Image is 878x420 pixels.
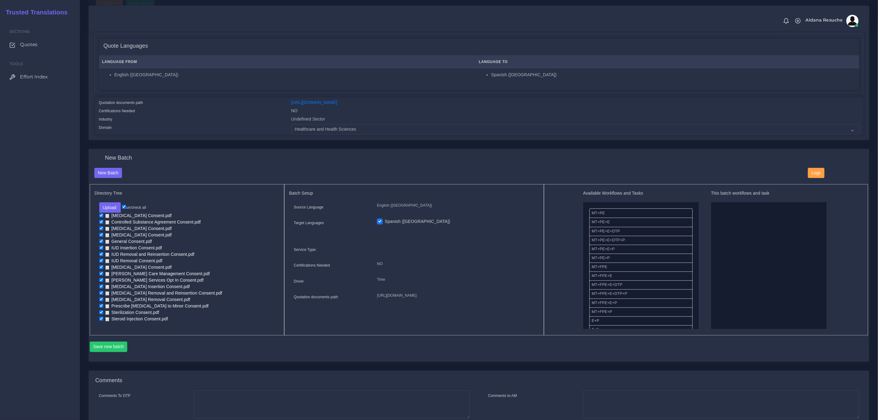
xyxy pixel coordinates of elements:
label: Spanish ([GEOGRAPHIC_DATA]) [385,218,450,225]
th: Language To [476,56,859,68]
li: MT+FPE+P [589,307,693,317]
span: Effort Index [20,73,48,80]
label: Source Language [294,204,324,210]
span: Aldana Resuche [806,18,843,22]
h4: Quote Languages [104,43,148,50]
li: MT+PE+E+DTP+P [589,236,693,245]
h2: Trusted Translations [2,9,68,16]
span: Tools [10,61,23,66]
a: Steroid Injection Consent.pdf [103,316,170,322]
h4: Comments [95,377,122,384]
a: IUD Removal Consent.pdf [103,258,165,264]
li: MT+PE [589,208,693,218]
h5: Batch Setup [289,191,539,196]
li: MT+PE+E+DTP [589,227,693,236]
li: T+E [589,325,693,335]
span: Logs [812,170,821,175]
a: [PERSON_NAME] Care Management Consent.pdf [103,271,212,277]
th: Language From [99,56,476,68]
h5: Directory Tree [95,191,280,196]
label: Comments To DTP [99,393,131,398]
li: MT+FPE+E [589,271,693,281]
p: English ([GEOGRAPHIC_DATA]) [377,202,534,209]
button: Logs [808,168,824,178]
label: Certifications Needed [99,108,135,114]
a: New Batch [94,170,122,175]
li: E+P [589,316,693,326]
a: [URL][DOMAIN_NAME] [291,100,337,105]
label: un/check all [122,205,146,210]
li: MT+PE+E+P [589,245,693,254]
li: Spanish ([GEOGRAPHIC_DATA]) [491,72,856,78]
label: Driver [294,279,304,284]
a: [MEDICAL_DATA] Insertion Consent.pdf [103,284,192,290]
label: Quotation documents path [99,100,143,105]
a: [MEDICAL_DATA] Removal Consent.pdf [103,297,192,303]
li: MT+PE+P [589,254,693,263]
a: [PERSON_NAME] Services Opt In Consent.pdf [103,277,206,283]
p: [URL][DOMAIN_NAME] [377,292,534,299]
label: Industry [99,117,112,122]
p: NO [377,261,534,267]
button: Upload [99,202,121,213]
a: [MEDICAL_DATA] Consent.pdf [103,264,174,270]
li: MT+FPE+E+DTP+P [589,289,693,299]
a: Quotes [5,38,75,51]
a: Aldana Resucheavatar [803,15,861,27]
h5: Available Workflows and Tasks [583,191,699,196]
a: Controlled Substance Agreement Consent.pdf [103,219,203,225]
p: Time [377,276,534,283]
li: MT+FPE+E+P [589,299,693,308]
li: MT+PE+E [589,218,693,227]
a: Sterilization Consent.pdf [103,310,161,315]
label: Target Languages [294,220,324,226]
a: [MEDICAL_DATA] Consent.pdf [103,213,174,219]
a: [MEDICAL_DATA] Consent.pdf [103,232,174,238]
li: English ([GEOGRAPHIC_DATA]) [114,72,472,78]
a: General Consent.pdf [103,239,154,244]
a: IUD Insertion Consent.pdf [103,245,164,251]
label: Comments to AM [488,393,517,398]
label: Certifications Needed [294,263,330,268]
button: Save new batch [90,342,128,352]
div: NO [287,108,864,116]
li: MT+FPE+E+DTP [589,280,693,290]
a: Trusted Translations [2,7,68,18]
div: Undefined Sector [287,116,864,124]
label: Service Type: [294,247,317,252]
img: avatar [846,15,859,27]
h5: This batch workflows and task [711,191,827,196]
input: un/check all [122,205,126,209]
a: [MEDICAL_DATA] Removal and Reinsertion Consent.pdf [103,290,225,296]
a: Prescribe [MEDICAL_DATA] to Minor Consent.pdf [103,303,211,309]
a: [MEDICAL_DATA] Consent.pdf [103,226,174,232]
li: MT+FPE [589,263,693,272]
h4: New Batch [105,155,132,161]
a: IUD Removal and Reinsertion Consent.pdf [103,252,197,257]
label: Domain [99,125,112,130]
a: Effort Index [5,70,75,83]
span: Sections [10,29,30,34]
label: Quotation documents path [294,294,338,300]
button: New Batch [94,168,122,178]
span: Quotes [20,41,37,48]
